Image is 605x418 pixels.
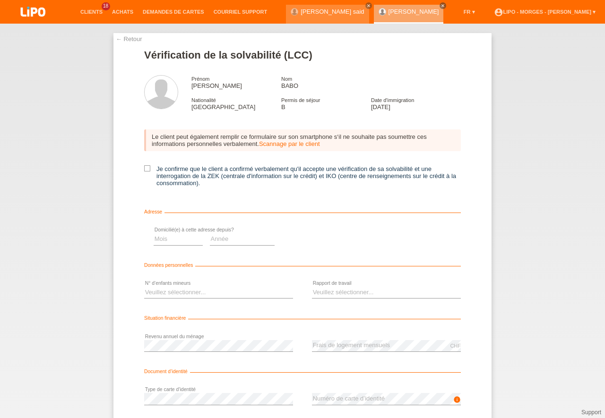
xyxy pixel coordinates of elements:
span: Situation financière [144,316,188,321]
label: Je confirme que le client a confirmé verbalement qu'il accepte une vérification de sa solvabilité... [144,165,461,187]
div: Le client peut également remplir ce formulaire sur son smartphone s‘il ne souhaite pas soumettre ... [144,129,461,151]
span: Nationalité [191,97,216,103]
a: Scannage par le client [259,140,320,147]
div: CHF [450,343,461,349]
span: 18 [102,2,110,10]
div: B [281,96,371,111]
i: info [453,396,461,403]
a: [PERSON_NAME] said [301,8,364,15]
a: Achats [107,9,138,15]
a: Demandes de cartes [138,9,209,15]
a: FR ▾ [459,9,480,15]
span: Date d'immigration [371,97,414,103]
div: BABO [281,75,371,89]
i: close [366,3,371,8]
span: Nom [281,76,292,82]
span: Prénom [191,76,210,82]
a: Clients [76,9,107,15]
i: account_circle [494,8,503,17]
a: ← Retour [116,35,142,43]
span: Adresse [144,209,164,214]
span: Document d’identité [144,369,190,374]
a: [PERSON_NAME] [389,8,439,15]
div: [GEOGRAPHIC_DATA] [191,96,281,111]
a: LIPO pay [9,19,57,26]
i: close [441,3,445,8]
a: close [365,2,372,9]
a: info [453,399,461,404]
div: [DATE] [371,96,461,111]
a: account_circleLIPO - Morges - [PERSON_NAME] ▾ [489,9,600,15]
span: Permis de séjour [281,97,320,103]
h1: Vérification de la solvabilité (LCC) [144,49,461,61]
a: Support [581,409,601,416]
a: close [440,2,446,9]
a: Courriel Support [209,9,272,15]
span: Données personnelles [144,263,195,268]
div: [PERSON_NAME] [191,75,281,89]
